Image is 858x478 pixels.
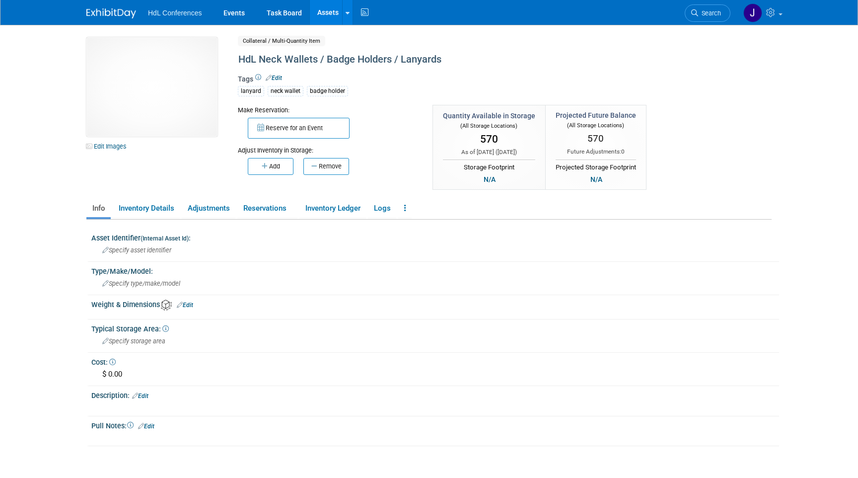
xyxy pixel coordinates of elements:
div: Storage Footprint [443,159,535,172]
a: Inventory Ledger [299,200,366,217]
a: Edit [132,393,148,399]
div: As of [DATE] ( ) [443,148,535,157]
div: lanyard [238,86,264,96]
button: Remove [303,158,349,175]
span: Search [698,9,721,17]
span: Typical Storage Area: [91,325,169,333]
div: Cost: [91,355,779,367]
div: Projected Storage Footprint [556,159,636,172]
span: 0 [621,148,625,155]
a: Adjustments [182,200,235,217]
a: Reservations [237,200,297,217]
div: Pull Notes: [91,418,779,431]
div: N/A [481,174,499,185]
span: Specify type/make/model [102,280,180,287]
div: (All Storage Locations) [556,120,636,130]
img: Johnny Nguyen [743,3,762,22]
span: 570 [587,133,604,144]
a: Edit [138,423,154,430]
img: ExhibitDay [86,8,136,18]
div: Make Reservation: [238,105,418,115]
img: View Images [86,37,217,137]
small: (Internal Asset Id) [141,235,189,242]
button: Reserve for an Event [248,118,350,139]
span: [DATE] [498,149,515,156]
a: Logs [368,200,396,217]
span: Specify storage area [102,337,165,345]
div: Tags [238,74,690,103]
span: HdL Conferences [148,9,202,17]
div: neck wallet [268,86,303,96]
a: Inventory Details [113,200,180,217]
span: Specify asset identifier [102,246,171,254]
div: Quantity Available in Storage [443,111,535,121]
div: HdL Neck Wallets / Badge Holders / Lanyards [235,51,690,69]
div: Projected Future Balance [556,110,636,120]
div: Asset Identifier : [91,231,779,243]
div: Weight & Dimensions [91,297,779,311]
img: Asset Weight and Dimensions [161,300,172,311]
div: N/A [587,174,605,185]
div: Future Adjustments: [556,148,636,156]
div: (All Storage Locations) [443,121,535,130]
div: Description: [91,388,779,401]
a: Edit [266,75,282,81]
a: Edit [177,302,193,309]
div: Type/Make/Model: [91,264,779,276]
a: Info [86,200,111,217]
div: Adjust Inventory in Storage: [238,139,418,155]
button: Add [248,158,293,175]
span: Collateral / Multi-Quantity Item [238,36,325,46]
div: $ 0.00 [99,367,772,382]
a: Edit Images [86,140,131,153]
a: Search [685,4,730,22]
span: 570 [480,133,498,145]
div: badge holder [307,86,348,96]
